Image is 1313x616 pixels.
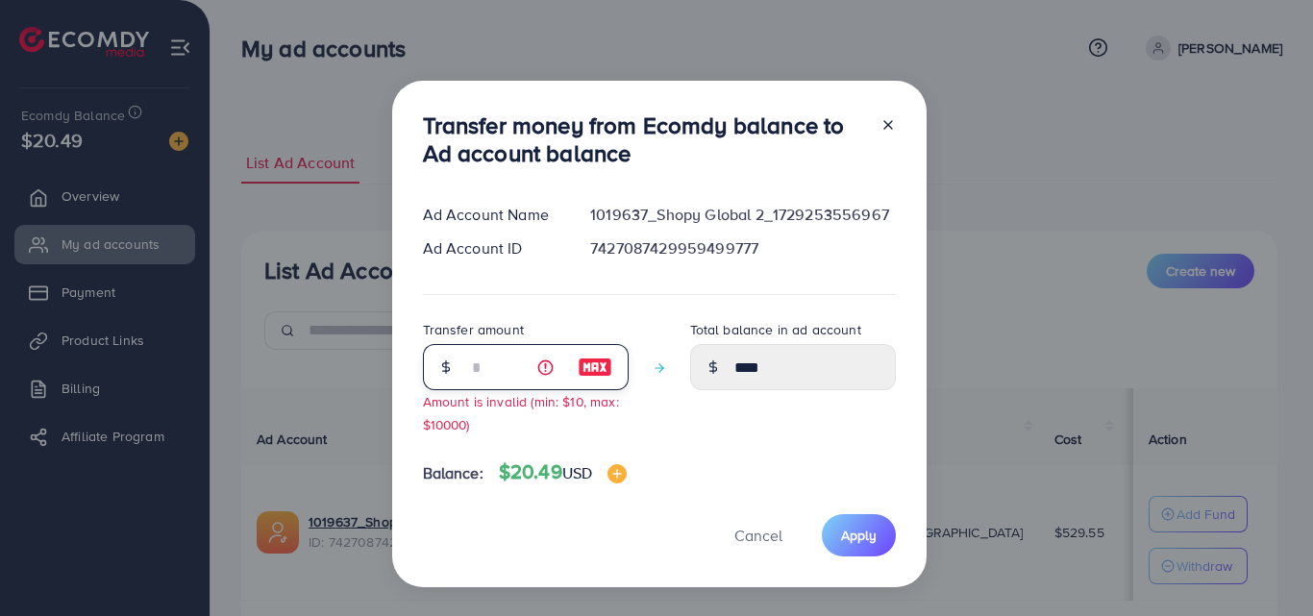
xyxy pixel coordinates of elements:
[578,356,612,379] img: image
[423,320,524,339] label: Transfer amount
[734,525,782,546] span: Cancel
[408,204,576,226] div: Ad Account Name
[575,204,910,226] div: 1019637_Shopy Global 2_1729253556967
[423,462,483,484] span: Balance:
[710,514,806,555] button: Cancel
[822,514,896,555] button: Apply
[423,392,619,432] small: Amount is invalid (min: $10, max: $10000)
[841,526,877,545] span: Apply
[575,237,910,259] div: 7427087429959499777
[408,237,576,259] div: Ad Account ID
[1231,530,1299,602] iframe: Chat
[607,464,627,483] img: image
[562,462,592,483] span: USD
[499,460,627,484] h4: $20.49
[690,320,861,339] label: Total balance in ad account
[423,111,865,167] h3: Transfer money from Ecomdy balance to Ad account balance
